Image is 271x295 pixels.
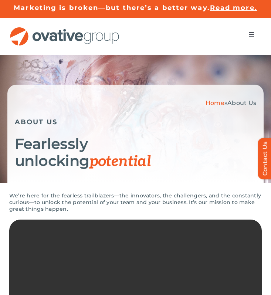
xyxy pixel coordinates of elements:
a: Home [206,99,224,106]
span: » [206,99,256,106]
span: potential [89,153,151,170]
p: We’re here for the fearless trailblazers—the innovators, the challengers, and the constantly curi... [9,192,262,212]
a: Read more. [210,4,257,12]
a: OG_Full_horizontal_RGB [9,26,120,33]
nav: Menu [241,27,262,42]
h1: Fearlessly unlocking [15,135,256,170]
a: Marketing is broken—but there’s a better way. [14,4,210,12]
h5: ABOUT US [15,118,256,126]
span: About Us [227,99,256,106]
